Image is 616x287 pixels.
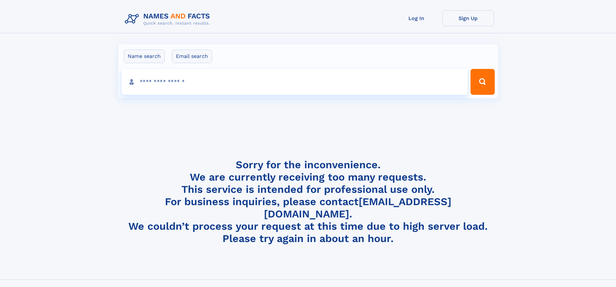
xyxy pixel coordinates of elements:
[264,195,451,220] a: [EMAIL_ADDRESS][DOMAIN_NAME]
[172,50,212,63] label: Email search
[391,10,442,26] a: Log In
[122,10,215,28] img: Logo Names and Facts
[442,10,494,26] a: Sign Up
[470,69,494,95] button: Search Button
[124,50,165,63] label: Name search
[122,159,494,245] h4: Sorry for the inconvenience. We are currently receiving too many requests. This service is intend...
[122,69,468,95] input: search input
